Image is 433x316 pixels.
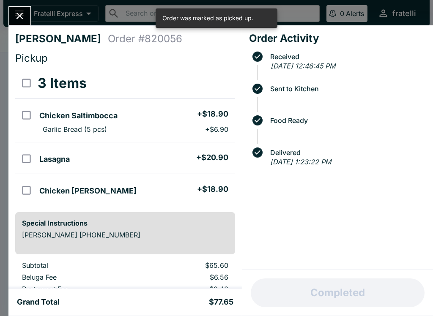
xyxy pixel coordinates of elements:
[22,273,132,281] p: Beluga Fee
[9,7,30,25] button: Close
[266,117,426,124] span: Food Ready
[196,153,228,163] h5: + $20.90
[249,32,426,45] h4: Order Activity
[15,68,235,205] table: orders table
[266,149,426,156] span: Delivered
[205,125,228,133] p: + $6.90
[266,53,426,60] span: Received
[266,85,426,93] span: Sent to Kitchen
[22,285,132,293] p: Restaurant Fee
[38,75,87,92] h3: 3 Items
[197,109,228,119] h5: + $18.90
[15,33,108,45] h4: [PERSON_NAME]
[39,111,118,121] h5: Chicken Saltimbocca
[162,11,253,25] div: Order was marked as picked up.
[197,184,228,194] h5: + $18.90
[39,186,137,196] h5: Chicken [PERSON_NAME]
[145,285,228,293] p: $2.40
[145,261,228,270] p: $65.60
[15,261,235,308] table: orders table
[39,154,70,164] h5: Lasagna
[22,261,132,270] p: Subtotal
[43,125,107,133] p: Garlic Bread (5 pcs)
[271,62,335,70] em: [DATE] 12:46:45 PM
[15,52,48,64] span: Pickup
[108,33,182,45] h4: Order # 820056
[145,273,228,281] p: $6.56
[22,231,228,239] p: [PERSON_NAME] [PHONE_NUMBER]
[209,297,233,307] h5: $77.65
[17,297,60,307] h5: Grand Total
[22,219,228,227] h6: Special Instructions
[270,158,331,166] em: [DATE] 1:23:22 PM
